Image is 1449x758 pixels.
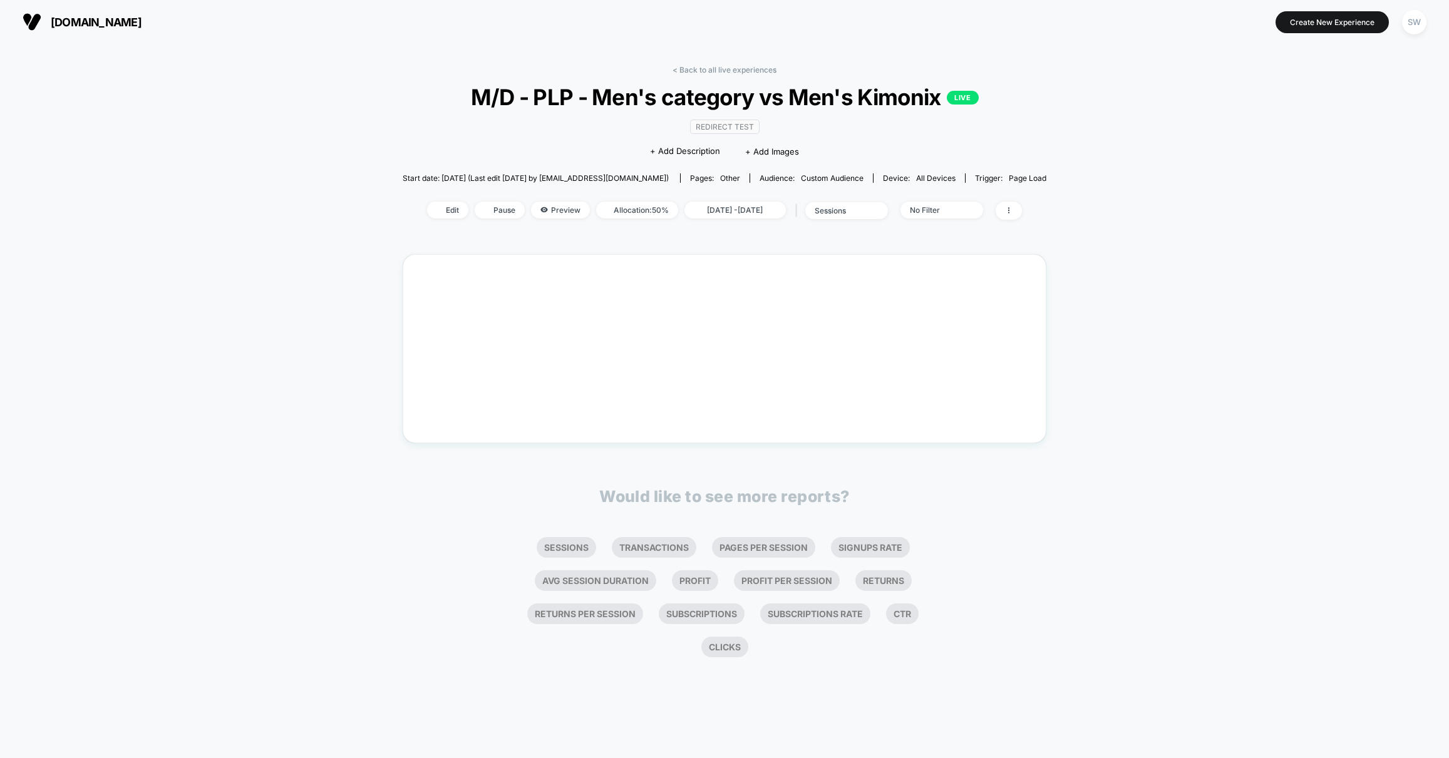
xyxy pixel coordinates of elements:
span: + Add Description [650,145,720,158]
div: sessions [815,206,865,215]
div: No Filter [910,205,960,215]
span: [DOMAIN_NAME] [51,16,142,29]
p: Would like to see more reports? [599,487,850,506]
span: Edit [427,202,468,218]
div: Trigger: [975,173,1046,183]
li: Clicks [701,637,748,657]
li: Ctr [886,603,919,624]
div: Audience: [760,173,864,183]
li: Sessions [537,537,596,558]
img: Visually logo [23,13,41,31]
span: Pause [475,202,525,218]
li: Profit Per Session [734,570,840,591]
li: Pages Per Session [712,537,815,558]
li: Profit [672,570,718,591]
span: other [720,173,740,183]
li: Returns Per Session [527,603,643,624]
li: Signups Rate [831,537,910,558]
li: Subscriptions [659,603,745,624]
span: Allocation: 50% [596,202,678,218]
span: Preview [531,202,590,218]
span: Page Load [1009,173,1046,183]
button: [DOMAIN_NAME] [19,12,145,32]
p: LIVE [947,91,978,105]
span: Custom Audience [801,173,864,183]
li: Subscriptions Rate [760,603,870,624]
span: Redirect Test [690,120,760,134]
li: Transactions [612,537,696,558]
div: SW [1402,10,1426,34]
span: + Add Images [745,146,799,156]
span: Start date: [DATE] (Last edit [DATE] by [EMAIL_ADDRESS][DOMAIN_NAME]) [403,173,669,183]
a: < Back to all live experiences [673,65,776,74]
button: SW [1398,9,1430,35]
li: Avg Session Duration [535,570,656,591]
button: Create New Experience [1276,11,1389,33]
li: Returns [855,570,912,591]
span: M/D - PLP - Men's category vs Men's Kimonix [435,84,1014,110]
span: Device: [873,173,965,183]
div: Pages: [690,173,740,183]
span: | [792,202,805,220]
span: [DATE] - [DATE] [684,202,786,218]
span: all devices [916,173,956,183]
